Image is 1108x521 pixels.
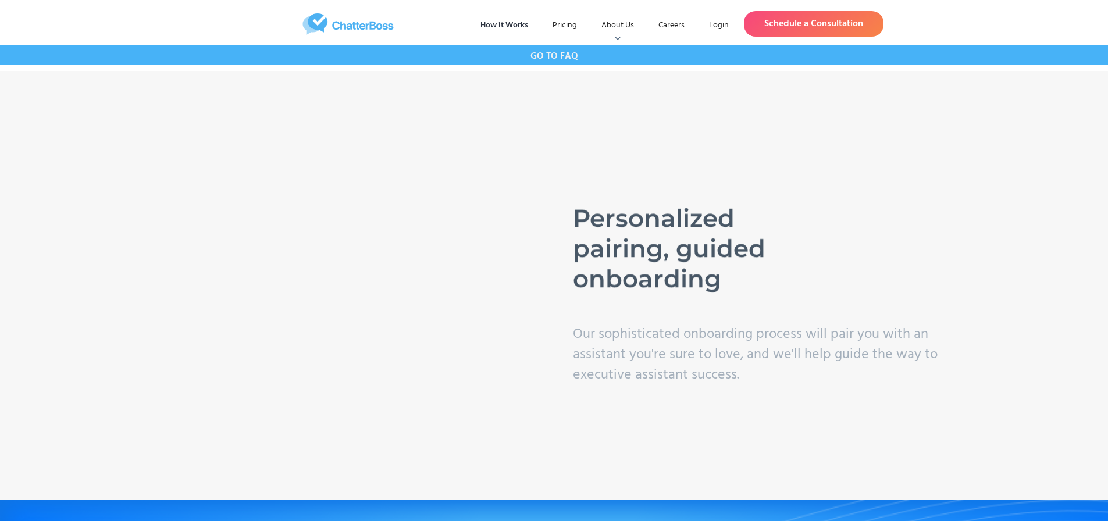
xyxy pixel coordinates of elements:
[700,15,738,36] a: Login
[572,204,831,294] h1: Personalized pairing, guided onboarding
[572,324,947,386] p: Our sophisticated onboarding process will pair you with an assistant you're sure to love, and we'...
[601,20,634,31] div: About Us
[649,15,694,36] a: Careers
[530,49,578,64] strong: GO TO FAQ
[592,15,643,36] div: About Us
[471,15,537,36] a: How it Works
[225,13,471,35] a: home
[543,15,586,36] a: Pricing
[744,11,883,37] a: Schedule a Consultation
[530,45,578,65] a: GO TO FAQ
